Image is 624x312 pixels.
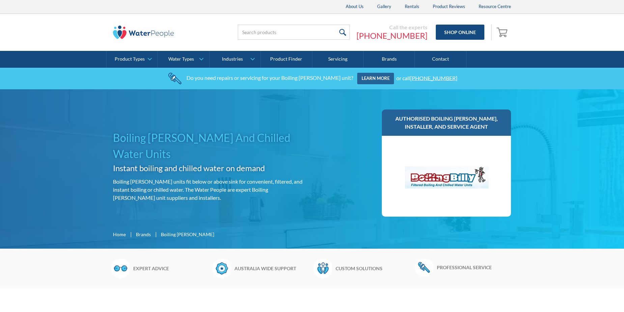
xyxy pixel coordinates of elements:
img: shopping cart [497,27,509,37]
h2: Instant boiling and chilled water on demand [113,162,309,174]
a: Brands [364,51,415,68]
a: Servicing [312,51,364,68]
div: Call the experts [357,24,427,31]
h6: Professional service [437,264,513,271]
img: The Water People [113,26,174,39]
h6: Expert advice [133,265,209,272]
img: Boiling billy [396,143,497,210]
div: | [129,230,133,238]
a: Brands [136,231,151,238]
a: Learn more [357,73,394,84]
a: Industries [209,51,260,68]
div: or call [396,74,457,81]
img: Waterpeople Symbol [314,259,332,278]
a: Contact [415,51,466,68]
h3: Authorised Boiling [PERSON_NAME], installer, and service agent [389,115,504,131]
h6: Custom solutions [336,265,412,272]
a: Home [113,231,126,238]
div: Product Types [115,56,145,62]
h1: Boiling [PERSON_NAME] And Chilled Water Units [113,130,309,162]
a: Product Types [107,51,158,68]
a: [PHONE_NUMBER] [410,74,457,81]
a: Product Finder [261,51,312,68]
img: Glasses [111,259,130,278]
img: Wrench [415,259,433,276]
div: | [154,230,158,238]
p: Boiling [PERSON_NAME] units fit below or above sink for convenient, filtered, and instant boiling... [113,178,309,202]
a: [PHONE_NUMBER] [357,31,427,41]
a: Open empty cart [495,24,511,40]
div: Do you need repairs or servicing for your Boiling [PERSON_NAME] unit? [187,74,353,81]
img: Badge [212,259,231,278]
input: Search products [238,25,350,40]
div: Boiling [PERSON_NAME] [161,231,214,238]
a: Shop Online [436,25,484,40]
h6: Australia wide support [234,265,310,272]
div: Industries [222,56,243,62]
div: Water Types [168,56,194,62]
a: Water Types [158,51,209,68]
